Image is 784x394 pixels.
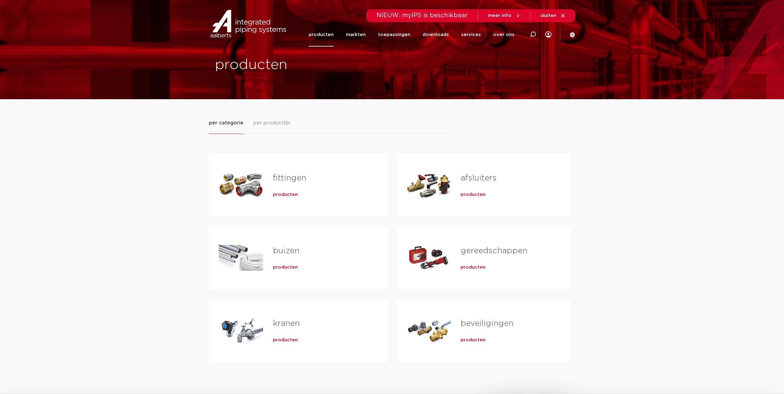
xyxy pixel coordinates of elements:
[309,23,514,47] nav: Menu
[461,264,485,270] a: producten
[461,174,497,182] a: afsluiters
[378,23,410,47] a: toepassingen
[273,337,298,343] a: producten
[493,23,514,47] a: over ons
[488,13,521,18] a: meer info
[273,192,298,198] a: producten
[209,119,243,127] span: per categorie
[488,13,511,18] span: meer info
[461,319,514,327] a: beveiligingen
[253,119,290,127] span: per productlijn
[273,174,306,182] a: fittingen
[273,264,298,270] a: producten
[461,192,485,198] a: producten
[309,23,334,47] a: producten
[541,13,556,18] span: sluiten
[461,23,481,47] a: services
[273,319,300,327] a: kranen
[461,337,485,343] a: producten
[423,23,449,47] a: downloads
[461,247,527,255] a: gereedschappen
[209,119,575,372] div: Tabs. Open items met enter of spatie, sluit af met escape en navigeer met de pijltoetsen.
[376,12,468,18] span: NIEUW: myIPS is beschikbaar
[215,55,389,75] h1: producten
[541,13,566,18] a: sluiten
[346,23,366,47] a: markten
[273,247,299,255] a: buizen
[545,28,551,41] div: my IPS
